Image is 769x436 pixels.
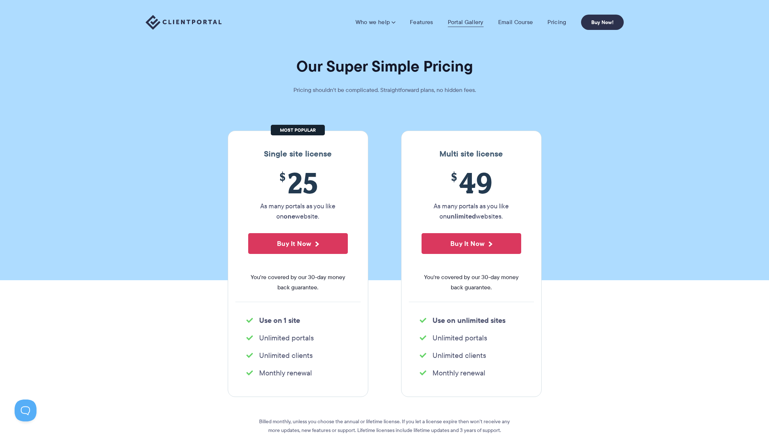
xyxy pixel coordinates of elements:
[420,350,523,360] li: Unlimited clients
[355,19,395,26] a: Who we help
[410,19,433,26] a: Features
[409,149,534,159] h3: Multi site license
[498,19,533,26] a: Email Course
[248,272,348,293] span: You're covered by our 30-day money back guarantee.
[447,211,476,221] strong: unlimited
[547,19,566,26] a: Pricing
[422,233,521,254] button: Buy It Now
[432,315,505,326] strong: Use on unlimited sites
[422,166,521,199] span: 49
[246,350,350,360] li: Unlimited clients
[246,368,350,378] li: Monthly renewal
[248,201,348,221] p: As many portals as you like on website.
[15,400,36,421] iframe: Toggle Customer Support
[248,233,348,254] button: Buy It Now
[253,417,516,435] p: Billed monthly, unless you choose the annual or lifetime license. If you let a license expire the...
[422,272,521,293] span: You're covered by our 30-day money back guarantee.
[246,333,350,343] li: Unlimited portals
[581,15,624,30] a: Buy Now!
[448,19,484,26] a: Portal Gallery
[259,315,300,326] strong: Use on 1 site
[248,166,348,199] span: 25
[235,149,361,159] h3: Single site license
[284,211,295,221] strong: one
[420,333,523,343] li: Unlimited portals
[422,201,521,221] p: As many portals as you like on websites.
[275,85,494,95] p: Pricing shouldn't be complicated. Straightforward plans, no hidden fees.
[420,368,523,378] li: Monthly renewal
